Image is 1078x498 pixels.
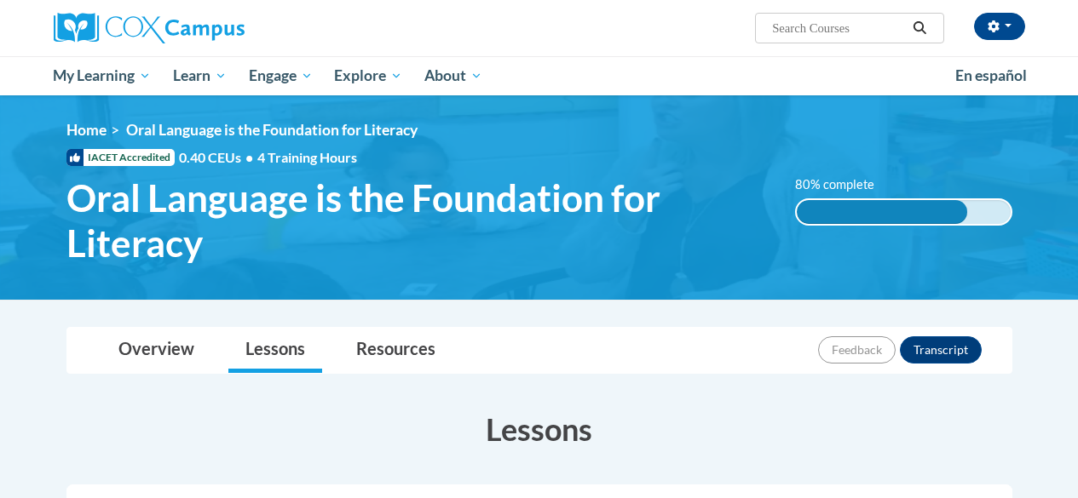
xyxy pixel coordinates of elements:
[179,148,257,167] span: 0.40 CEUs
[770,18,907,38] input: Search Courses
[126,121,418,139] span: Oral Language is the Foundation for Literacy
[413,56,493,95] a: About
[173,66,227,86] span: Learn
[900,336,982,363] button: Transcript
[818,336,896,363] button: Feedback
[974,13,1025,40] button: Account Settings
[955,66,1027,84] span: En español
[101,328,211,373] a: Overview
[907,18,932,38] button: Search
[53,66,151,86] span: My Learning
[54,13,245,43] img: Cox Campus
[66,408,1012,450] h3: Lessons
[66,175,770,266] span: Oral Language is the Foundation for Literacy
[334,66,402,86] span: Explore
[66,149,175,166] span: IACET Accredited
[257,149,357,165] span: 4 Training Hours
[944,58,1038,94] a: En español
[238,56,324,95] a: Engage
[424,66,482,86] span: About
[249,66,313,86] span: Engage
[795,175,893,194] label: 80% complete
[323,56,413,95] a: Explore
[43,56,163,95] a: My Learning
[54,13,360,43] a: Cox Campus
[41,56,1038,95] div: Main menu
[339,328,453,373] a: Resources
[228,328,322,373] a: Lessons
[66,121,107,139] a: Home
[797,200,968,224] div: 80% complete
[245,149,253,165] span: •
[162,56,238,95] a: Learn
